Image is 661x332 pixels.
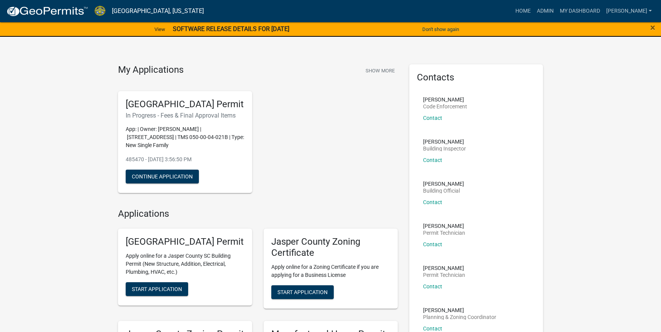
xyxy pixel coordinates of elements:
[534,4,557,18] a: Admin
[126,252,244,276] p: Apply online for a Jasper County SC Building Permit (New Structure, Addition, Electrical, Plumbin...
[118,208,398,219] h4: Applications
[362,64,398,77] button: Show More
[423,223,465,229] p: [PERSON_NAME]
[650,22,655,33] span: ×
[603,4,655,18] a: [PERSON_NAME]
[173,25,289,33] strong: SOFTWARE RELEASE DETAILS FOR [DATE]
[423,104,467,109] p: Code Enforcement
[126,282,188,296] button: Start Application
[423,241,442,247] a: Contact
[126,99,244,110] h5: [GEOGRAPHIC_DATA] Permit
[118,64,184,76] h4: My Applications
[126,155,244,164] p: 485470 - [DATE] 3:56:50 PM
[419,23,462,36] button: Don't show again
[132,286,182,292] span: Start Application
[650,23,655,32] button: Close
[126,125,244,149] p: App: | Owner: [PERSON_NAME] | [STREET_ADDRESS] | TMS 050-00-04-021B | Type: New Single Family
[423,307,496,313] p: [PERSON_NAME]
[423,157,442,163] a: Contact
[277,289,328,295] span: Start Application
[271,263,390,279] p: Apply online for a Zoning Certificate if you are applying for a Business License
[423,230,465,236] p: Permit Technician
[423,115,442,121] a: Contact
[126,112,244,119] h6: In Progress - Fees & Final Approval Items
[423,188,464,193] p: Building Official
[557,4,603,18] a: My Dashboard
[423,146,466,151] p: Building Inspector
[126,236,244,247] h5: [GEOGRAPHIC_DATA] Permit
[423,283,442,289] a: Contact
[423,139,466,144] p: [PERSON_NAME]
[126,170,199,183] button: Continue Application
[423,325,442,332] a: Contact
[423,181,464,186] p: [PERSON_NAME]
[94,6,106,16] img: Jasper County, South Carolina
[112,5,204,18] a: [GEOGRAPHIC_DATA], [US_STATE]
[151,23,168,36] a: View
[512,4,534,18] a: Home
[423,265,465,271] p: [PERSON_NAME]
[417,72,536,83] h5: Contacts
[271,285,334,299] button: Start Application
[423,314,496,320] p: Planning & Zoning Coordinator
[423,199,442,205] a: Contact
[423,97,467,102] p: [PERSON_NAME]
[423,272,465,278] p: Permit Technician
[271,236,390,258] h5: Jasper County Zoning Certificate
